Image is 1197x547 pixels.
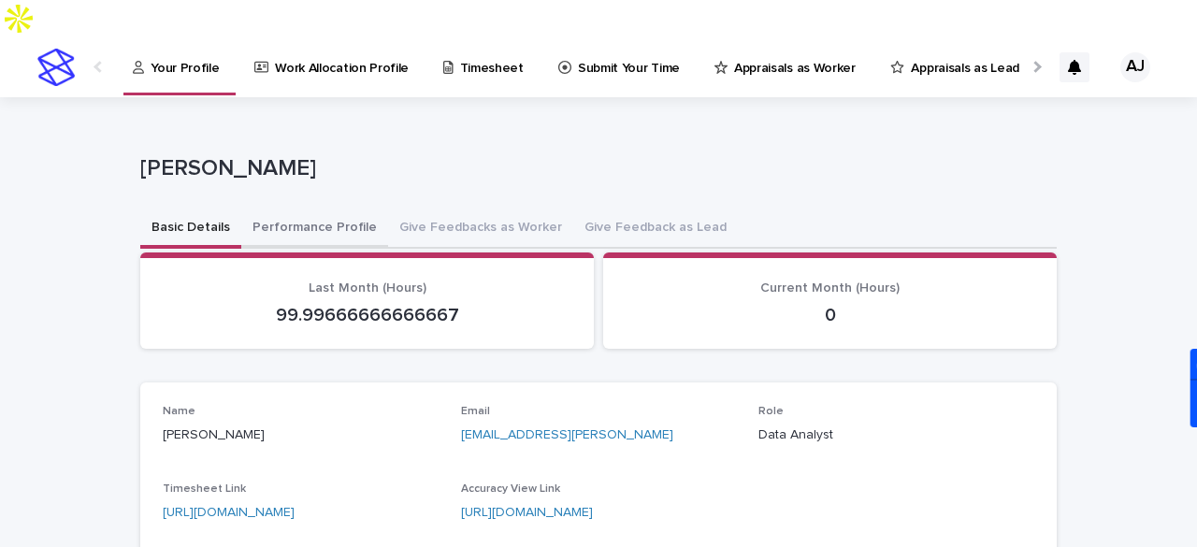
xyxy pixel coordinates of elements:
[163,304,571,326] p: 99.99666666666667
[163,483,246,495] span: Timesheet Link
[37,49,75,86] img: stacker-logo-s-only.png
[758,425,1034,445] p: Data Analyst
[626,304,1034,326] p: 0
[140,209,241,249] button: Basic Details
[241,209,388,249] button: Performance Profile
[131,37,228,93] a: Your Profile
[888,37,1028,95] a: Appraisals as Lead
[460,37,524,77] p: Timesheet
[163,406,195,417] span: Name
[461,506,593,519] a: [URL][DOMAIN_NAME]
[461,406,490,417] span: Email
[758,406,784,417] span: Role
[140,155,1049,182] p: [PERSON_NAME]
[573,209,738,249] button: Give Feedback as Lead
[441,37,532,95] a: Timesheet
[163,506,295,519] a: [URL][DOMAIN_NAME]
[713,37,864,95] a: Appraisals as Worker
[252,37,418,95] a: Work Allocation Profile
[734,37,856,77] p: Appraisals as Worker
[556,37,688,95] a: Submit Your Time
[388,209,573,249] button: Give Feedbacks as Worker
[911,37,1018,77] p: Appraisals as Lead
[578,37,680,77] p: Submit Your Time
[163,425,439,445] p: [PERSON_NAME]
[461,483,560,495] span: Accuracy View Link
[275,37,409,77] p: Work Allocation Profile
[1120,52,1150,82] div: AJ
[760,281,900,295] span: Current Month (Hours)
[461,428,673,441] a: [EMAIL_ADDRESS][PERSON_NAME]
[309,281,426,295] span: Last Month (Hours)
[151,37,219,77] p: Your Profile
